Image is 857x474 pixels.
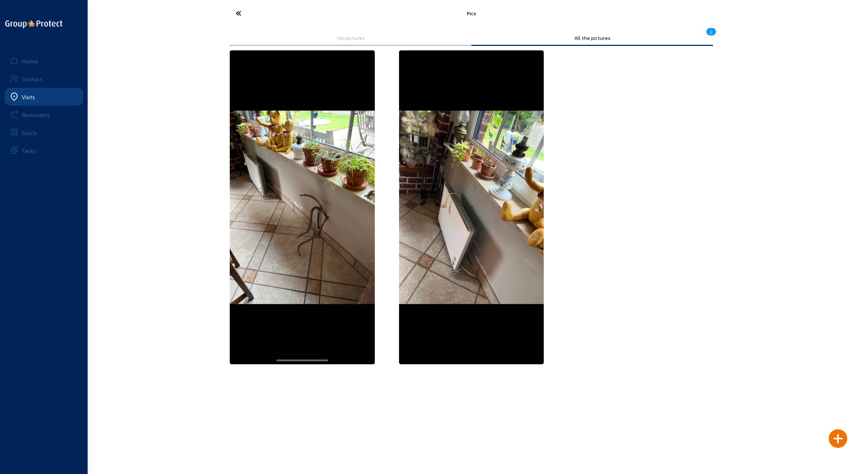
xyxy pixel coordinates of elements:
[477,35,708,41] div: All the pictures
[235,35,466,41] div: My pictures
[4,106,83,124] a: Reminders
[5,20,62,28] img: logo-oneline.png
[4,141,83,159] a: Tasks
[230,50,375,364] img: 9af56326-a107-d065-e78d-4c79f7483f46.png
[22,57,38,65] div: Home
[22,75,42,82] div: Contact
[22,147,36,154] div: Tasks
[22,111,50,118] div: Reminders
[307,10,635,16] div: Pics
[706,25,716,38] div: 2
[22,129,37,136] div: Stock
[4,70,83,88] a: Contact
[22,93,35,100] div: Visits
[4,52,83,70] a: Home
[4,88,83,106] a: Visits
[4,124,83,141] a: Stock
[399,50,544,364] img: fa49dace-8b48-e25e-8ba4-a79f0f1506b0.png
